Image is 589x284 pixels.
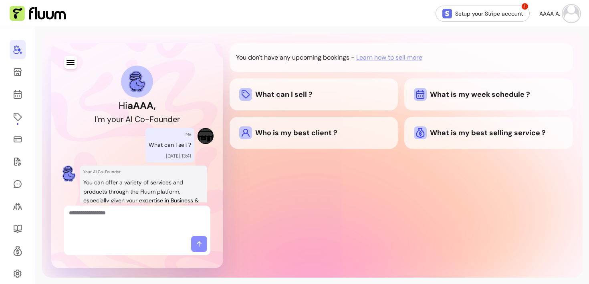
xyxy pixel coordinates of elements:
[10,62,26,82] a: My Page
[159,114,163,125] div: u
[95,114,97,125] div: I
[436,6,530,22] a: Setup your Stripe account
[414,126,563,139] div: What is my best selling service ?
[119,99,156,112] h1: Hi
[177,114,180,125] div: r
[129,71,145,92] img: AI Co-Founder avatar
[10,130,26,149] a: Sales
[97,114,98,125] div: '
[198,128,214,144] img: Provider image
[442,9,452,18] img: Stripe Icon
[356,53,422,62] span: Learn how to sell more
[10,85,26,104] a: Calendar
[107,114,111,125] div: y
[83,178,204,224] p: You can offer a variety of services and products through the Fluum platform, especially given you...
[539,6,579,22] button: avatarAAAA A.
[98,114,105,125] div: m
[135,114,140,125] div: C
[145,114,149,125] div: -
[10,197,26,216] a: Clients
[127,99,156,112] b: aAAA ,
[173,114,177,125] div: e
[539,10,560,18] span: AAAA A.
[116,114,121,125] div: u
[10,242,26,261] a: Refer & Earn
[10,40,26,59] a: Home
[131,114,133,125] div: I
[10,107,26,126] a: Offerings
[154,114,159,125] div: o
[61,166,77,182] img: AI Co-Founder avatar
[414,88,563,101] div: What is my week schedule ?
[236,53,355,62] p: You don't have any upcoming bookings -
[111,114,116,125] div: o
[83,169,204,175] p: Your AI Co-Founder
[10,174,26,194] a: My Messages
[121,114,123,125] div: r
[10,219,26,238] a: Resources
[69,209,206,233] textarea: Ask me anything...
[563,6,579,22] img: avatar
[167,114,173,125] div: d
[10,152,26,171] a: Waivers
[149,114,154,125] div: F
[125,114,131,125] div: A
[521,2,529,10] span: !
[10,6,66,21] img: Fluum Logo
[10,264,26,283] a: Settings
[163,114,167,125] div: n
[239,88,389,101] div: What can I sell ?
[149,140,191,150] p: What can I sell ?
[239,126,389,139] div: Who is my best client ?
[166,153,191,159] p: [DATE] 13:41
[95,114,180,125] h2: I'm your AI Co-Founder
[140,114,145,125] div: o
[186,131,191,137] p: Me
